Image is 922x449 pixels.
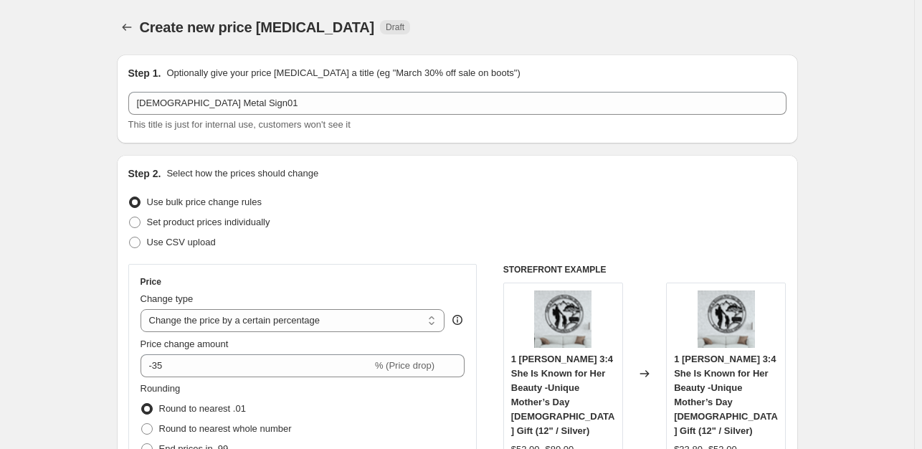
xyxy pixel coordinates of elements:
button: Price change jobs [117,17,137,37]
span: 1 [PERSON_NAME] 3:4 She Is Known for Her Beauty -Unique Mother’s Day [DEMOGRAPHIC_DATA] Gift (12"... [674,354,778,436]
span: Set product prices individually [147,217,270,227]
img: 1_31bda125-a218-4efc-8b74-02b1a6d76810_80x.png [698,290,755,348]
span: % (Price drop) [375,360,434,371]
span: Round to nearest .01 [159,403,246,414]
input: -15 [141,354,372,377]
p: Optionally give your price [MEDICAL_DATA] a title (eg "March 30% off sale on boots") [166,66,520,80]
span: Rounding [141,383,181,394]
span: Create new price [MEDICAL_DATA] [140,19,375,35]
p: Select how the prices should change [166,166,318,181]
div: help [450,313,465,327]
span: This title is just for internal use, customers won't see it [128,119,351,130]
h2: Step 2. [128,166,161,181]
span: Change type [141,293,194,304]
span: Use CSV upload [147,237,216,247]
h3: Price [141,276,161,288]
h2: Step 1. [128,66,161,80]
input: 30% off holiday sale [128,92,786,115]
span: Draft [386,22,404,33]
h6: STOREFRONT EXAMPLE [503,264,786,275]
span: 1 [PERSON_NAME] 3:4 She Is Known for Her Beauty -Unique Mother’s Day [DEMOGRAPHIC_DATA] Gift (12"... [511,354,615,436]
span: Round to nearest whole number [159,423,292,434]
img: 1_31bda125-a218-4efc-8b74-02b1a6d76810_80x.png [534,290,591,348]
span: Price change amount [141,339,229,349]
span: Use bulk price change rules [147,197,262,207]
